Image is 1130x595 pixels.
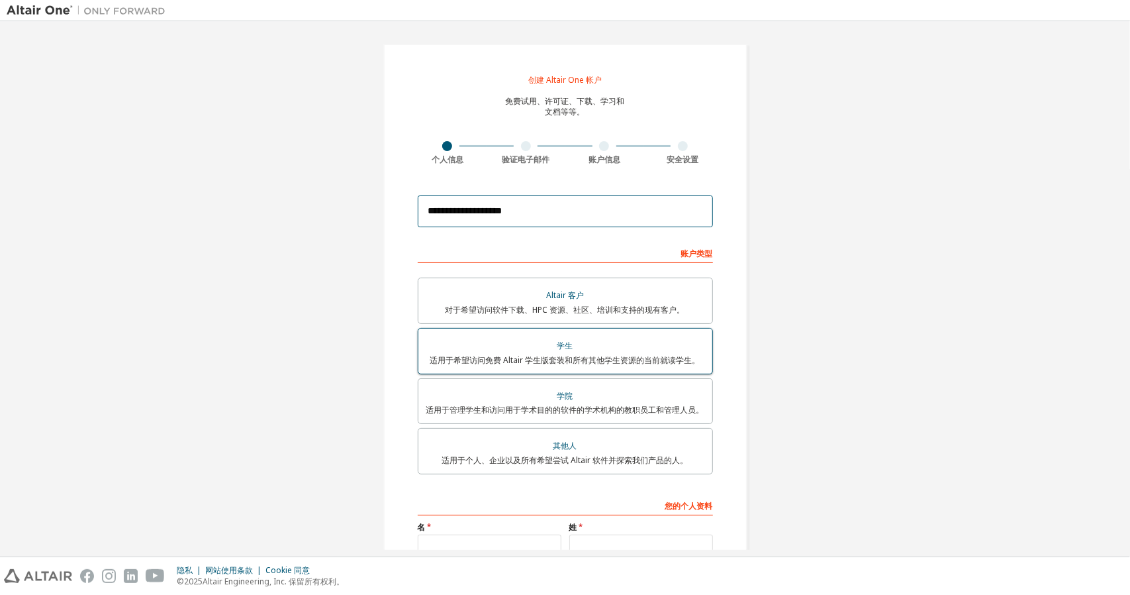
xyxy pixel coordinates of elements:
img: 牵牛星一号 [7,4,172,17]
font: 适用于希望访问免费 Altair 学生版套装和所有其他学生资源的当前就读学生。 [430,354,700,366]
font: 安全设置 [667,154,698,165]
font: 您的个人资料 [665,500,713,512]
font: 学院 [557,390,573,402]
font: Altair Engineering, Inc. 保留所有权利。 [203,576,344,587]
font: 创建 Altair One 帐户 [528,74,602,85]
img: youtube.svg [146,569,165,583]
font: Altair 客户 [546,290,584,301]
img: facebook.svg [80,569,94,583]
font: 文档等等。 [545,106,585,117]
font: © [177,576,184,587]
font: 适用于个人、企业以及所有希望尝试 Altair 软件并探索我们产品的人。 [442,455,688,466]
font: 对于希望访问软件下载、HPC 资源、社区、培训和支持的现有客户。 [446,304,685,315]
img: linkedin.svg [124,569,138,583]
img: instagram.svg [102,569,116,583]
font: 学生 [557,340,573,351]
font: 个人信息 [432,154,463,165]
font: Cookie 同意 [265,565,310,576]
font: 验证电子邮件 [502,154,549,165]
font: 隐私 [177,565,193,576]
font: 免费试用、许可证、下载、学习和 [506,95,625,107]
font: 名 [418,521,426,533]
font: 2025 [184,576,203,587]
font: 账户信息 [589,154,620,165]
font: 网站使用条款 [205,565,253,576]
font: 其他人 [553,440,577,451]
font: 姓 [569,521,577,533]
font: 账户类型 [681,248,713,259]
font: 适用于管理学生和访问用于学术目的的软件的学术机构的教职员工和管理人员。 [426,404,704,415]
img: altair_logo.svg [4,569,72,583]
